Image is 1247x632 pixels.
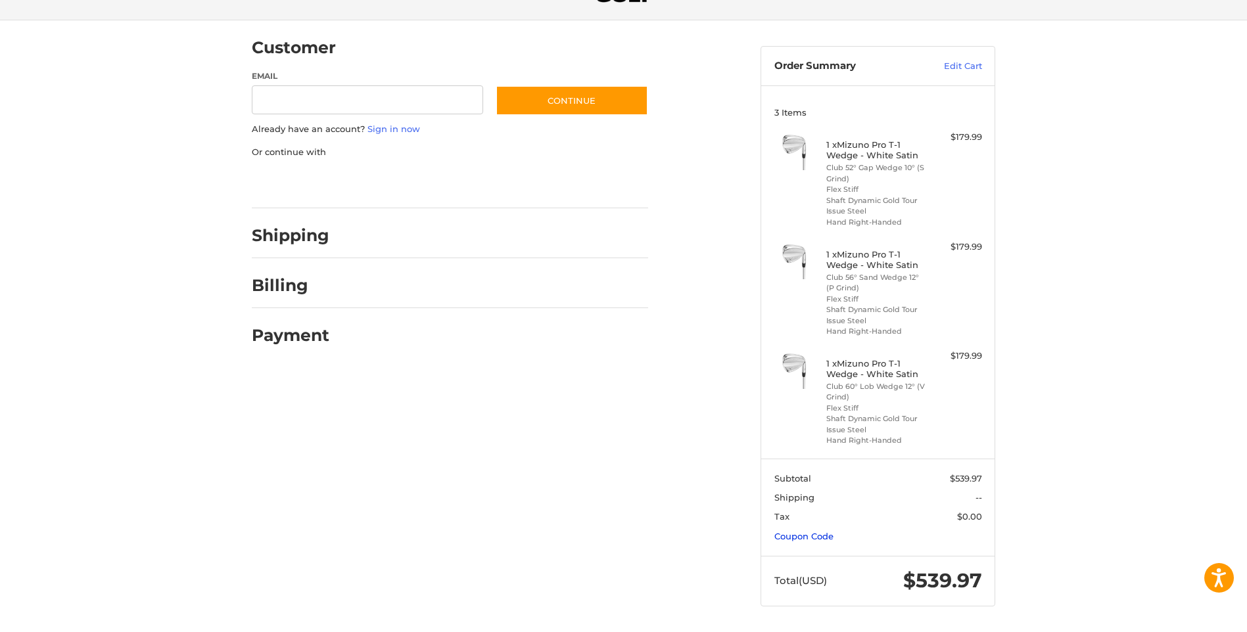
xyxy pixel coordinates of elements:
[916,60,982,73] a: Edit Cart
[774,492,814,503] span: Shipping
[826,358,927,380] h4: 1 x Mizuno Pro T-1 Wedge - White Satin
[826,304,927,326] li: Shaft Dynamic Gold Tour Issue Steel
[252,37,336,58] h2: Customer
[826,249,927,271] h4: 1 x Mizuno Pro T-1 Wedge - White Satin
[252,146,648,159] p: Or continue with
[774,60,916,73] h3: Order Summary
[252,225,329,246] h2: Shipping
[252,325,329,346] h2: Payment
[950,473,982,484] span: $539.97
[826,435,927,446] li: Hand Right-Handed
[252,70,483,82] label: Email
[826,162,927,184] li: Club 52° Gap Wedge 10° (S Grind)
[930,350,982,363] div: $179.99
[367,124,420,134] a: Sign in now
[252,123,648,136] p: Already have an account?
[826,413,927,435] li: Shaft Dynamic Gold Tour Issue Steel
[826,217,927,228] li: Hand Right-Handed
[252,275,329,296] h2: Billing
[496,85,648,116] button: Continue
[774,511,789,522] span: Tax
[930,240,982,254] div: $179.99
[826,326,927,337] li: Hand Right-Handed
[826,272,927,294] li: Club 56° Sand Wedge 12° (P Grind)
[774,473,811,484] span: Subtotal
[774,107,982,118] h3: 3 Items
[471,171,569,195] iframe: PayPal-venmo
[248,171,346,195] iframe: PayPal-paypal
[826,403,927,414] li: Flex Stiff
[826,294,927,305] li: Flex Stiff
[976,492,982,503] span: --
[359,171,458,195] iframe: PayPal-paylater
[774,531,834,541] a: Coupon Code
[774,574,827,587] span: Total (USD)
[826,195,927,217] li: Shaft Dynamic Gold Tour Issue Steel
[826,139,927,161] h4: 1 x Mizuno Pro T-1 Wedge - White Satin
[903,568,982,593] span: $539.97
[930,131,982,144] div: $179.99
[957,511,982,522] span: $0.00
[826,381,927,403] li: Club 60° Lob Wedge 12° (V Grind)
[826,184,927,195] li: Flex Stiff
